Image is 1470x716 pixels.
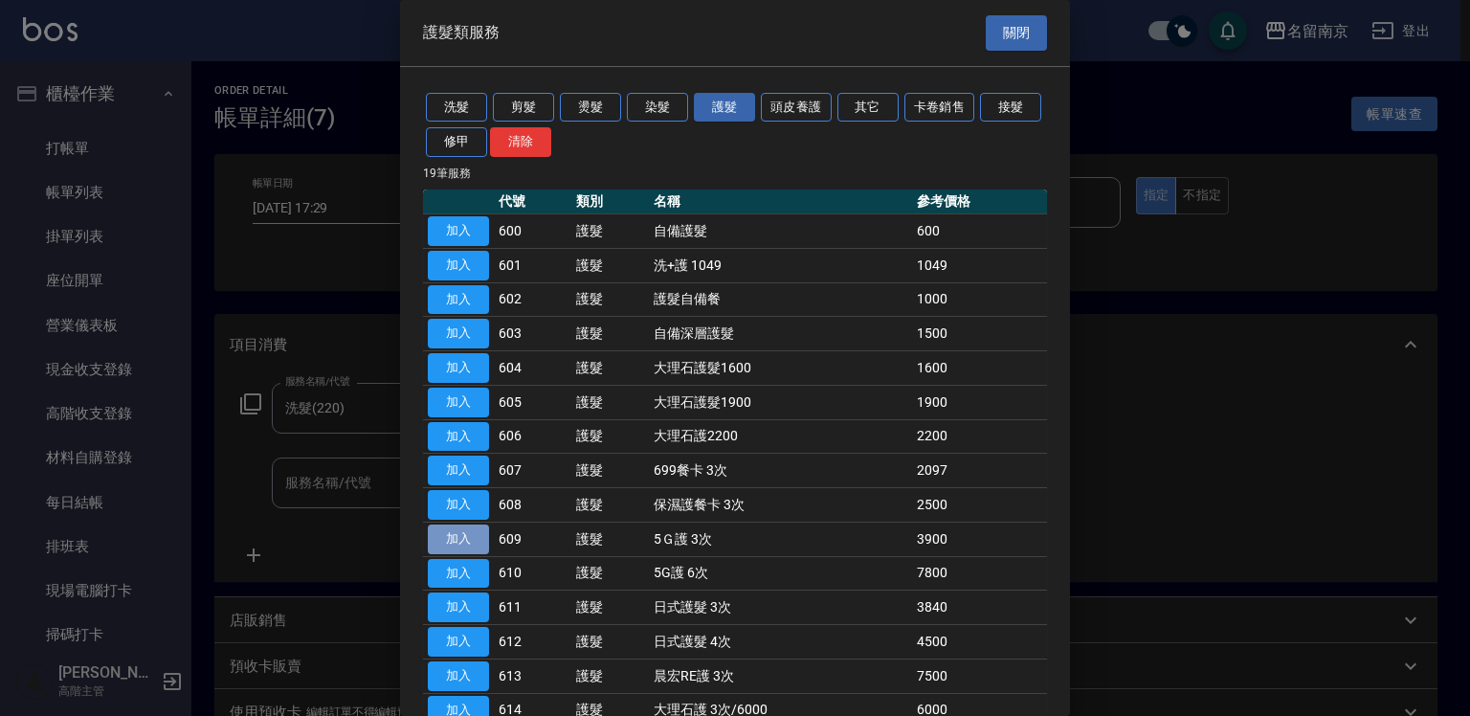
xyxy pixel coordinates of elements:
[571,556,649,591] td: 護髮
[428,593,489,622] button: 加入
[986,15,1047,51] button: 關閉
[649,625,912,660] td: 日式護髮 4次
[571,282,649,317] td: 護髮
[912,351,1047,386] td: 1600
[571,317,649,351] td: 護髮
[912,317,1047,351] td: 1500
[694,93,755,123] button: 護髮
[649,522,912,556] td: 5Ｇ護 3次
[428,422,489,452] button: 加入
[428,353,489,383] button: 加入
[494,317,571,351] td: 603
[649,556,912,591] td: 5G護 6次
[494,351,571,386] td: 604
[428,525,489,554] button: 加入
[571,385,649,419] td: 護髮
[428,627,489,657] button: 加入
[571,248,649,282] td: 護髮
[494,556,571,591] td: 610
[627,93,688,123] button: 染髮
[649,248,912,282] td: 洗+護 1049
[428,490,489,520] button: 加入
[912,385,1047,419] td: 1900
[494,488,571,523] td: 608
[912,454,1047,488] td: 2097
[649,214,912,249] td: 自備護髮
[649,659,912,693] td: 晨宏RE護 3次
[649,282,912,317] td: 護髮自備餐
[428,216,489,246] button: 加入
[912,556,1047,591] td: 7800
[494,214,571,249] td: 600
[493,93,554,123] button: 剪髮
[428,388,489,417] button: 加入
[423,23,500,42] span: 護髮類服務
[649,351,912,386] td: 大理石護髮1600
[912,591,1047,625] td: 3840
[571,625,649,660] td: 護髮
[428,559,489,589] button: 加入
[571,454,649,488] td: 護髮
[912,214,1047,249] td: 600
[428,456,489,485] button: 加入
[649,419,912,454] td: 大理石護2200
[904,93,975,123] button: 卡卷銷售
[649,488,912,523] td: 保濕護餐卡 3次
[494,454,571,488] td: 607
[571,591,649,625] td: 護髮
[912,659,1047,693] td: 7500
[571,190,649,214] th: 類別
[428,251,489,280] button: 加入
[494,522,571,556] td: 609
[494,282,571,317] td: 602
[571,522,649,556] td: 護髮
[428,661,489,691] button: 加入
[912,190,1047,214] th: 參考價格
[494,385,571,419] td: 605
[490,127,551,157] button: 清除
[428,319,489,348] button: 加入
[571,214,649,249] td: 護髮
[428,285,489,315] button: 加入
[494,625,571,660] td: 612
[571,419,649,454] td: 護髮
[649,454,912,488] td: 699餐卡 3次
[571,351,649,386] td: 護髮
[837,93,899,123] button: 其它
[980,93,1041,123] button: 接髮
[761,93,832,123] button: 頭皮養護
[494,248,571,282] td: 601
[426,127,487,157] button: 修甲
[649,591,912,625] td: 日式護髮 3次
[426,93,487,123] button: 洗髮
[649,385,912,419] td: 大理石護髮1900
[912,488,1047,523] td: 2500
[423,165,1047,182] p: 19 筆服務
[560,93,621,123] button: 燙髮
[912,625,1047,660] td: 4500
[494,419,571,454] td: 606
[649,317,912,351] td: 自備深層護髮
[571,488,649,523] td: 護髮
[571,659,649,693] td: 護髮
[494,190,571,214] th: 代號
[912,282,1047,317] td: 1000
[912,248,1047,282] td: 1049
[912,419,1047,454] td: 2200
[649,190,912,214] th: 名稱
[912,522,1047,556] td: 3900
[494,591,571,625] td: 611
[494,659,571,693] td: 613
